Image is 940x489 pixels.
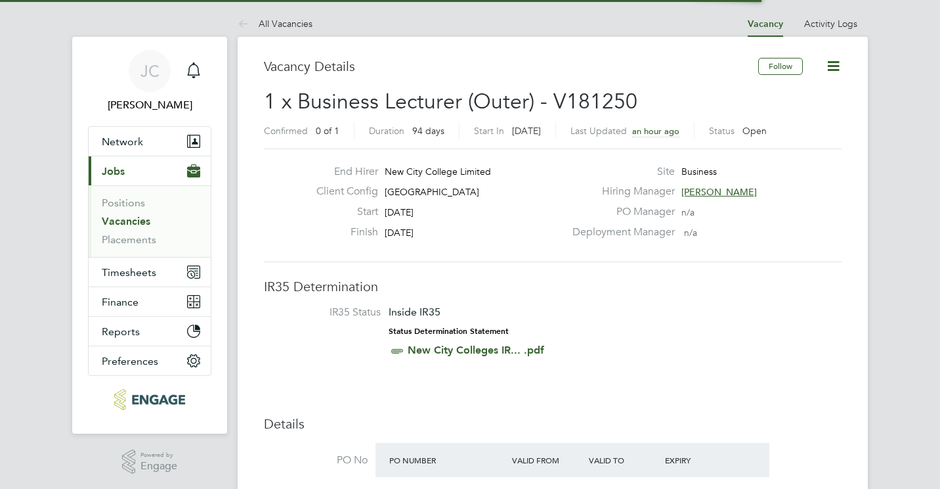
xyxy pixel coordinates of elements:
[316,125,339,137] span: 0 of 1
[238,18,312,30] a: All Vacancies
[681,186,757,198] span: [PERSON_NAME]
[509,448,586,472] div: Valid From
[306,225,378,239] label: Finish
[565,185,675,198] label: Hiring Manager
[102,233,156,246] a: Placements
[306,205,378,219] label: Start
[742,125,767,137] span: Open
[684,227,697,239] span: n/a
[512,125,541,137] span: [DATE]
[306,165,378,179] label: End Hirer
[369,125,404,137] label: Duration
[277,306,381,319] label: IR35 Status
[89,127,211,156] button: Network
[385,206,414,218] span: [DATE]
[140,461,177,472] span: Engage
[662,448,738,472] div: Expiry
[385,166,491,177] span: New City College Limited
[72,37,227,434] nav: Main navigation
[102,355,158,367] span: Preferences
[88,50,211,113] a: JC[PERSON_NAME]
[264,58,758,75] h3: Vacancy Details
[681,206,694,218] span: n/a
[385,186,479,198] span: [GEOGRAPHIC_DATA]
[89,156,211,185] button: Jobs
[570,125,627,137] label: Last Updated
[89,287,211,316] button: Finance
[102,197,145,209] a: Positions
[565,225,675,239] label: Deployment Manager
[102,266,156,279] span: Timesheets
[88,97,211,113] span: James Carey
[264,454,368,467] label: PO No
[709,125,735,137] label: Status
[102,325,140,338] span: Reports
[264,278,842,295] h3: IR35 Determination
[408,344,544,356] a: New City Colleges IR... .pdf
[386,448,509,472] div: PO Number
[89,317,211,346] button: Reports
[89,346,211,375] button: Preferences
[632,126,679,137] span: an hour ago
[102,135,143,148] span: Network
[102,165,125,177] span: Jobs
[264,125,308,137] label: Confirmed
[102,296,139,308] span: Finance
[474,125,504,137] label: Start In
[586,448,662,472] div: Valid To
[264,415,842,432] h3: Details
[681,166,717,177] span: Business
[565,205,675,219] label: PO Manager
[122,450,178,475] a: Powered byEngage
[389,327,509,336] strong: Status Determination Statement
[389,306,440,318] span: Inside IR35
[102,215,150,227] a: Vacancies
[758,58,803,75] button: Follow
[89,185,211,257] div: Jobs
[88,389,211,410] a: Go to home page
[89,258,211,287] button: Timesheets
[385,227,414,239] span: [DATE]
[412,125,444,137] span: 94 days
[748,18,783,30] a: Vacancy
[804,18,857,30] a: Activity Logs
[140,450,177,461] span: Powered by
[114,389,184,410] img: educationmattersgroup-logo-retina.png
[264,89,637,114] span: 1 x Business Lecturer (Outer) - V181250
[565,165,675,179] label: Site
[140,62,160,80] span: JC
[306,185,378,198] label: Client Config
